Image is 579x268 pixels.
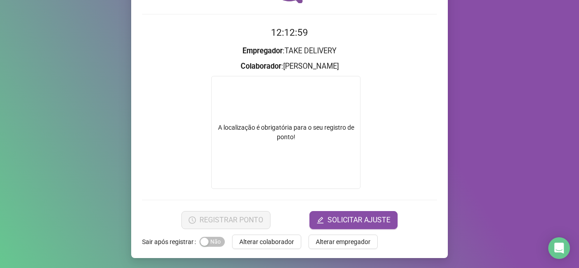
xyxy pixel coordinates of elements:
button: Alterar empregador [308,235,378,249]
button: Alterar colaborador [232,235,301,249]
h3: : TAKE DELIVERY [142,45,437,57]
button: editSOLICITAR AJUSTE [309,211,398,229]
span: edit [317,216,324,224]
strong: Colaborador [241,62,281,71]
span: SOLICITAR AJUSTE [327,215,390,226]
time: 12:12:59 [271,27,308,38]
h3: : [PERSON_NAME] [142,61,437,72]
label: Sair após registrar [142,235,199,249]
span: Alterar empregador [316,237,370,247]
button: REGISTRAR PONTO [181,211,271,229]
div: Open Intercom Messenger [548,237,570,259]
div: A localização é obrigatória para o seu registro de ponto! [212,123,360,142]
span: Alterar colaborador [239,237,294,247]
strong: Empregador [242,47,283,55]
